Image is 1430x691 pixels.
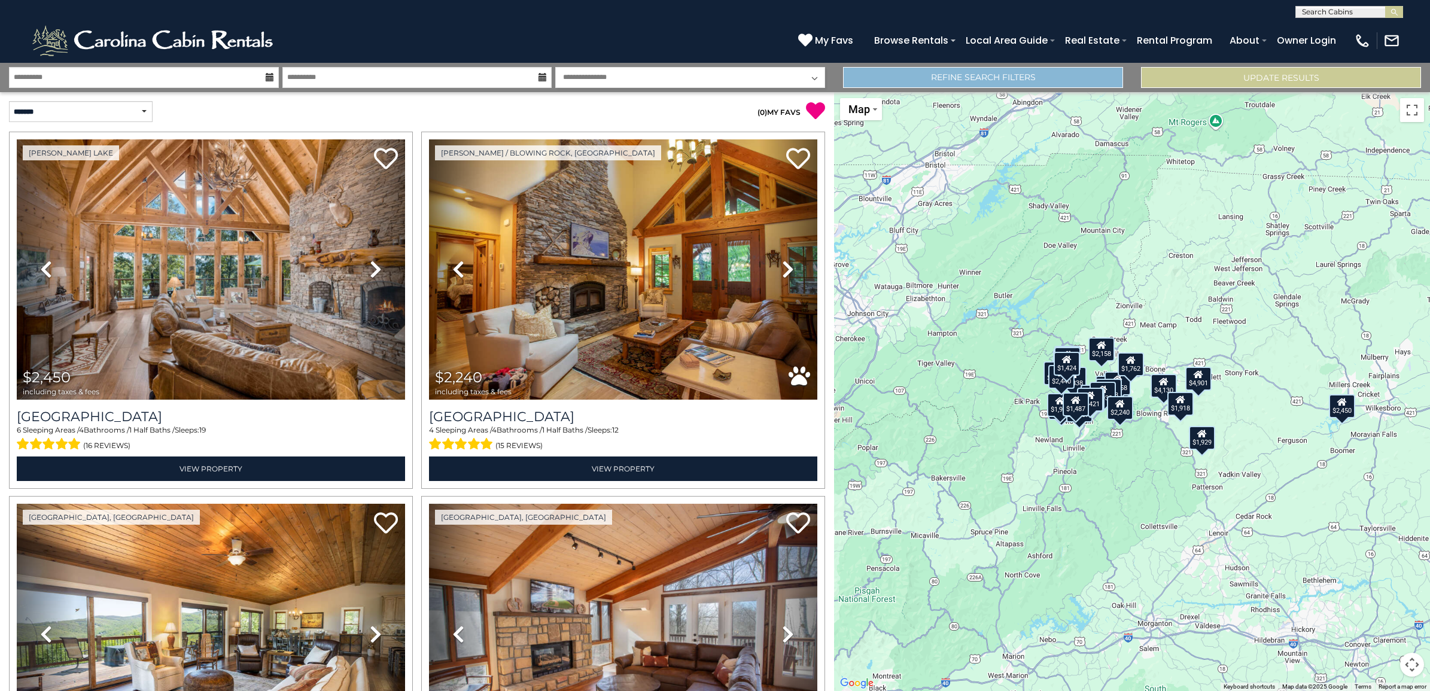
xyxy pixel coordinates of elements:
[1167,392,1194,416] div: $1,918
[542,425,588,434] span: 1 Half Baths /
[1066,398,1093,422] div: $1,787
[1063,392,1089,416] div: $1,487
[612,425,619,434] span: 12
[848,103,870,115] span: Map
[1400,653,1424,677] button: Map camera controls
[868,30,954,51] a: Browse Rentals
[786,147,810,172] a: Add to favorites
[1048,396,1075,420] div: $1,836
[798,33,856,48] a: My Favs
[23,369,71,386] span: $2,450
[1185,366,1212,390] div: $4,901
[1054,351,1080,375] div: $1,424
[1354,32,1371,49] img: phone-regular-white.png
[757,108,767,117] span: ( )
[435,388,512,395] span: including taxes & fees
[786,511,810,537] a: Add to favorites
[492,425,497,434] span: 4
[429,409,817,425] h3: Mountain Song Lodge
[1088,337,1115,361] div: $2,158
[1271,30,1342,51] a: Owner Login
[837,675,877,691] img: Google
[429,139,817,400] img: thumbnail_163269168.jpeg
[429,456,817,481] a: View Property
[1400,98,1424,122] button: Toggle fullscreen view
[1090,381,1116,405] div: $1,933
[1151,373,1177,397] div: $4,130
[79,425,84,434] span: 4
[83,438,130,453] span: (16 reviews)
[840,98,882,120] button: Change map style
[30,23,278,59] img: White-1-2.png
[1383,32,1400,49] img: mail-regular-white.png
[435,145,661,160] a: [PERSON_NAME] / Blowing Rock, [GEOGRAPHIC_DATA]
[760,108,765,117] span: 0
[23,145,119,160] a: [PERSON_NAME] Lake
[1048,364,1075,388] div: $2,440
[1224,683,1275,691] button: Keyboard shortcuts
[960,30,1054,51] a: Local Area Guide
[1355,683,1371,690] a: Terms (opens in new tab)
[1059,30,1125,51] a: Real Estate
[1043,361,1070,385] div: $2,650
[23,510,200,525] a: [GEOGRAPHIC_DATA], [GEOGRAPHIC_DATA]
[1118,352,1144,376] div: $1,762
[1077,388,1103,412] div: $1,421
[17,409,405,425] a: [GEOGRAPHIC_DATA]
[435,510,612,525] a: [GEOGRAPHIC_DATA], [GEOGRAPHIC_DATA]
[429,425,817,453] div: Sleeping Areas / Bathrooms / Sleeps:
[1054,346,1081,370] div: $1,803
[429,409,817,425] a: [GEOGRAPHIC_DATA]
[17,409,405,425] h3: Lake Haven Lodge
[374,511,398,537] a: Add to favorites
[199,425,206,434] span: 19
[1189,425,1215,449] div: $1,929
[1224,30,1265,51] a: About
[1131,30,1218,51] a: Rental Program
[1096,378,1122,402] div: $1,363
[1282,683,1347,690] span: Map data ©2025 Google
[1054,346,1081,370] div: $2,196
[17,456,405,481] a: View Property
[17,425,21,434] span: 6
[435,369,482,386] span: $2,240
[1047,393,1073,417] div: $1,960
[843,67,1123,88] a: Refine Search Filters
[429,425,434,434] span: 4
[17,425,405,453] div: Sleeping Areas / Bathrooms / Sleeps:
[17,139,405,400] img: thumbnail_163277924.jpeg
[1141,67,1421,88] button: Update Results
[1329,394,1355,418] div: $2,450
[815,33,853,48] span: My Favs
[23,388,99,395] span: including taxes & fees
[1078,387,1105,411] div: $1,686
[1060,366,1087,390] div: $1,838
[495,438,543,453] span: (15 reviews)
[374,147,398,172] a: Add to favorites
[1107,395,1133,419] div: $2,240
[129,425,175,434] span: 1 Half Baths /
[1379,683,1426,690] a: Report a map error
[837,675,877,691] a: Open this area in Google Maps (opens a new window)
[757,108,801,117] a: (0)MY FAVS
